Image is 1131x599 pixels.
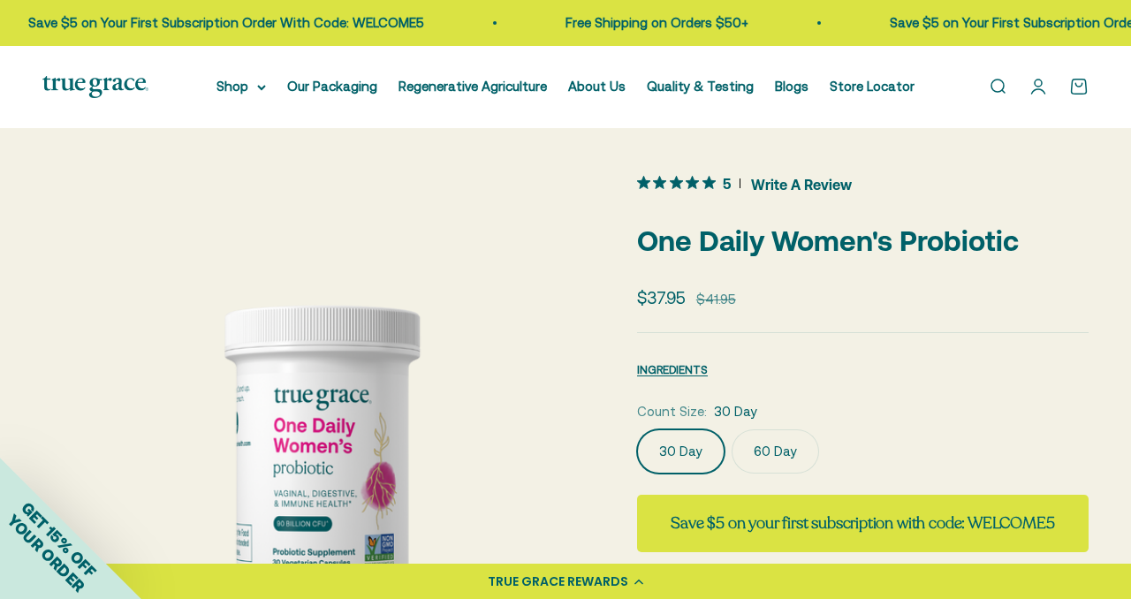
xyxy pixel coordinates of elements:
a: Our Packaging [287,79,377,94]
strong: Save $5 on your first subscription with code: WELCOME5 [671,512,1054,534]
span: 5 [723,173,731,192]
span: INGREDIENTS [637,363,708,376]
span: GET 15% OFF [18,498,100,580]
span: 30 Day [714,401,757,422]
div: TRUE GRACE REWARDS [488,572,628,591]
a: Store Locator [830,79,915,94]
a: Quality & Testing [647,79,754,94]
sale-price: $37.95 [637,284,686,311]
summary: Shop [216,76,266,97]
compare-at-price: $41.95 [696,289,736,310]
p: Save $5 on Your First Subscription Order With Code: WELCOME5 [27,12,423,34]
button: INGREDIENTS [637,359,708,380]
a: Free Shipping on Orders $50+ [565,15,748,30]
a: Regenerative Agriculture [399,79,547,94]
button: 5 out 5 stars rating in total 4 reviews. Jump to reviews. [637,171,852,197]
a: About Us [568,79,626,94]
span: YOUR ORDER [4,511,88,595]
a: Blogs [775,79,808,94]
span: Write A Review [751,171,852,197]
p: One Daily Women's Probiotic [637,218,1089,263]
legend: Count Size: [637,401,707,422]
